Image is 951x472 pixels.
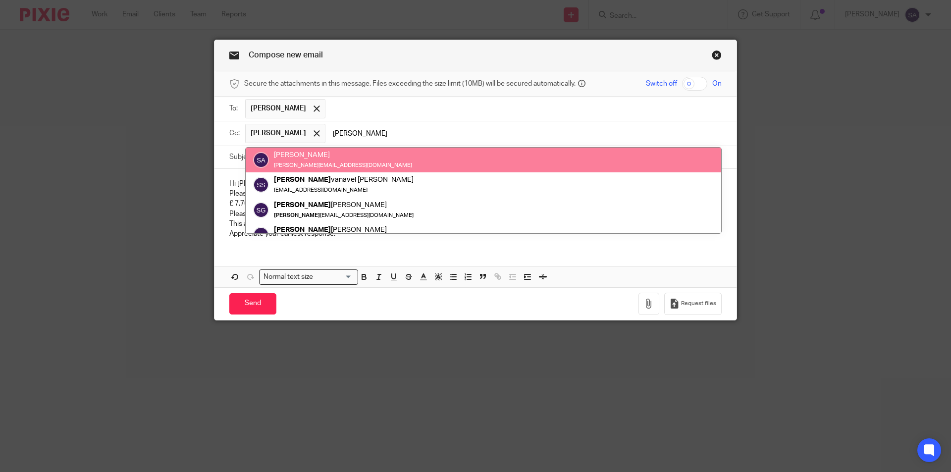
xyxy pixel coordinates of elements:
p: Please confirm your approval to file the VAT return. [229,209,722,219]
p: £ 7,761.60 [229,199,722,209]
span: [PERSON_NAME] [251,104,306,113]
a: Close this dialog window [712,50,722,63]
em: [PERSON_NAME] [274,176,331,184]
div: [PERSON_NAME] [274,200,414,210]
img: svg%3E [253,202,269,218]
img: svg%3E [253,227,269,243]
span: [PERSON_NAME] [251,128,306,138]
small: [EMAIL_ADDRESS][DOMAIN_NAME] [274,188,368,193]
span: Normal text size [262,272,316,282]
em: [PERSON_NAME] [274,226,331,233]
img: svg%3E [253,177,269,193]
div: [PERSON_NAME] [274,150,412,160]
div: vanavel [PERSON_NAME] [274,175,414,185]
span: Switch off [646,79,677,89]
p: Appreciate your earliest response. [229,229,722,239]
p: This amount will be debited from your bank on [DATE]. [229,219,722,229]
p: Please find below the VAT liability for the quarter: [229,189,722,199]
span: Compose new email [249,51,323,59]
input: Search for option [317,272,352,282]
img: svg%3E [253,153,269,168]
label: Cc: [229,128,240,138]
small: [EMAIL_ADDRESS][DOMAIN_NAME] [274,212,414,218]
p: Hi [PERSON_NAME], [229,179,722,189]
div: [PERSON_NAME] [274,225,414,235]
button: Request files [664,293,722,315]
small: [PERSON_NAME][EMAIL_ADDRESS][DOMAIN_NAME] [274,163,412,168]
label: Subject: [229,152,255,162]
span: Secure the attachments in this message. Files exceeding the size limit (10MB) will be secured aut... [244,79,576,89]
input: Send [229,293,276,315]
label: To: [229,104,240,113]
span: On [712,79,722,89]
div: Search for option [259,269,358,285]
span: Request files [681,300,716,308]
em: [PERSON_NAME] [274,212,320,218]
em: [PERSON_NAME] [274,201,331,209]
